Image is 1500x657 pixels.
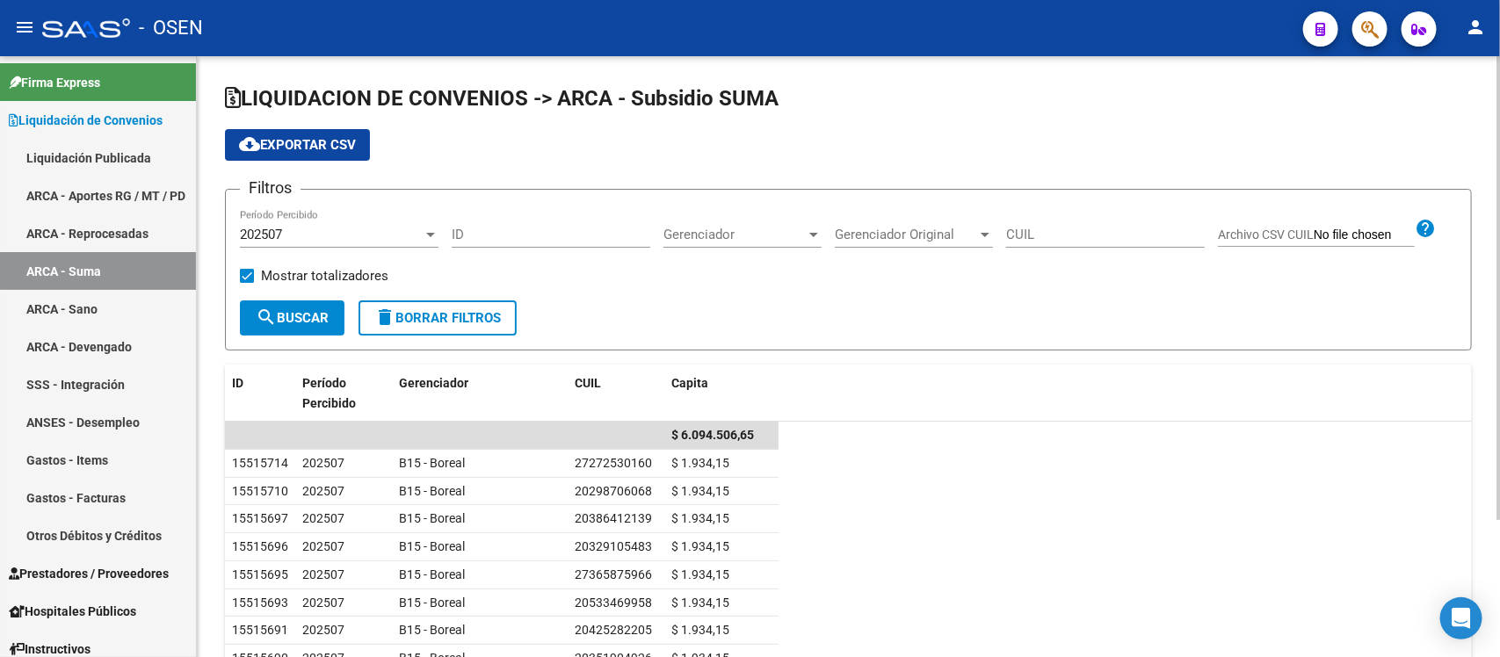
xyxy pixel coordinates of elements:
span: B15 - Boreal [399,511,465,525]
span: Archivo CSV CUIL [1218,227,1314,242]
div: 20425282205 [575,620,652,640]
span: Mostrar totalizadores [261,265,388,286]
span: $ 1.934,15 [671,456,729,470]
span: 202507 [302,484,344,498]
datatable-header-cell: CUIL [568,365,664,422]
datatable-header-cell: ID [225,365,295,422]
mat-icon: person [1465,17,1486,38]
span: $ 1.934,15 [671,596,729,610]
span: $ 6.094.506,65 [671,428,754,442]
span: 15515697 [232,511,288,525]
span: $ 1.934,15 [671,511,729,525]
span: $ 1.934,15 [671,539,729,553]
span: 15515714 [232,456,288,470]
span: 202507 [302,596,344,610]
span: 202507 [302,567,344,581]
span: Período Percibido [302,376,356,410]
span: Exportar CSV [239,137,356,153]
span: B15 - Boreal [399,456,465,470]
span: CUIL [575,376,601,390]
div: 20386412139 [575,509,652,529]
span: $ 1.934,15 [671,484,729,498]
mat-icon: cloud_download [239,134,260,155]
span: 202507 [302,456,344,470]
span: 202507 [302,511,344,525]
span: 15515693 [232,596,288,610]
span: Firma Express [9,73,100,92]
span: B15 - Boreal [399,539,465,553]
span: ID [232,376,243,390]
button: Buscar [240,300,344,336]
button: Exportar CSV [225,129,370,161]
datatable-header-cell: Gerenciador [392,365,568,422]
span: $ 1.934,15 [671,623,729,637]
span: 15515710 [232,484,288,498]
mat-icon: search [256,307,277,328]
span: Gerenciador [399,376,468,390]
div: 20533469958 [575,593,652,613]
datatable-header-cell: Capita [664,365,779,422]
span: Borrar Filtros [374,310,501,326]
span: LIQUIDACION DE CONVENIOS -> ARCA - Subsidio SUMA [225,86,779,111]
div: 20329105483 [575,537,652,557]
div: 20298706068 [575,481,652,502]
span: 15515695 [232,567,288,581]
span: B15 - Boreal [399,484,465,498]
span: B15 - Boreal [399,623,465,637]
div: 27272530160 [575,453,652,473]
h3: Filtros [240,176,301,200]
span: 15515691 [232,623,288,637]
mat-icon: delete [374,307,395,328]
span: Prestadores / Proveedores [9,564,169,583]
span: Gerenciador [663,227,806,242]
input: Archivo CSV CUIL [1314,227,1415,243]
span: - OSEN [139,9,203,47]
span: 202507 [240,227,282,242]
span: 15515696 [232,539,288,553]
span: $ 1.934,15 [671,567,729,581]
span: 202507 [302,539,344,553]
span: Buscar [256,310,329,326]
span: 202507 [302,623,344,637]
span: Liquidación de Convenios [9,111,163,130]
span: B15 - Boreal [399,596,465,610]
span: B15 - Boreal [399,567,465,581]
button: Borrar Filtros [359,300,517,336]
span: Hospitales Públicos [9,602,136,621]
span: Capita [671,376,708,390]
span: Gerenciador Original [835,227,977,242]
mat-icon: menu [14,17,35,38]
datatable-header-cell: Período Percibido [295,365,392,422]
div: 27365875966 [575,565,652,585]
div: Open Intercom Messenger [1440,597,1482,639]
mat-icon: help [1415,218,1436,239]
